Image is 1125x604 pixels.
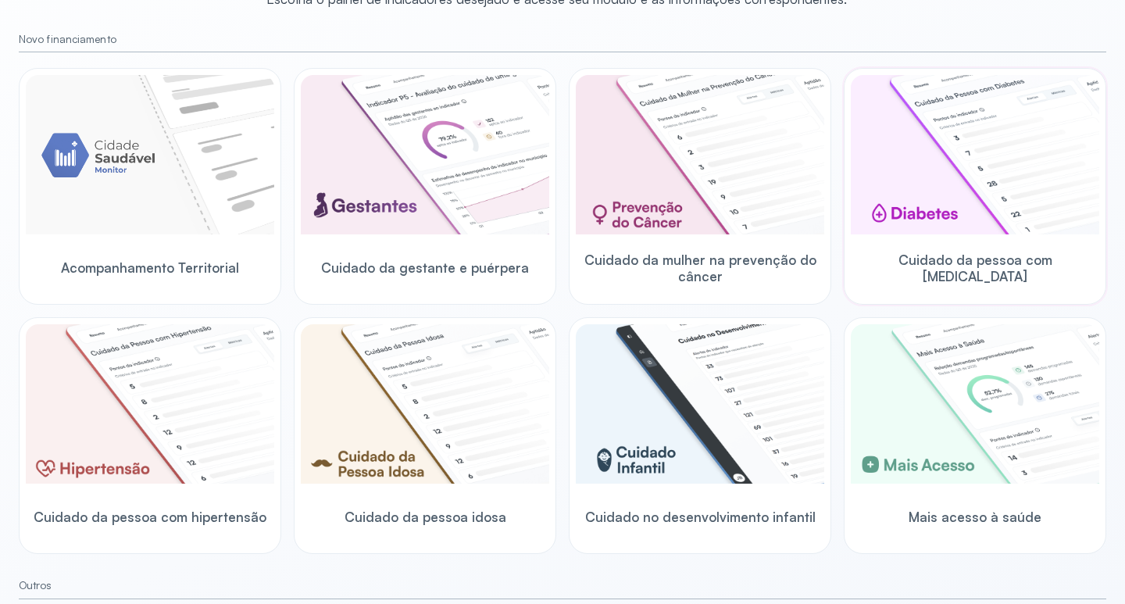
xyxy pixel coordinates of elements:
span: Acompanhamento Territorial [61,259,239,276]
img: placeholder-module-ilustration.png [26,75,274,234]
small: Outros [19,579,1106,592]
span: Cuidado da pessoa idosa [345,509,506,525]
span: Cuidado da pessoa com [MEDICAL_DATA] [851,252,1099,285]
img: woman-cancer-prevention-care.png [576,75,824,234]
img: pregnants.png [301,75,549,234]
small: Novo financiamento [19,33,1106,46]
img: elderly.png [301,324,549,484]
span: Cuidado da mulher na prevenção do câncer [576,252,824,285]
img: healthcare-greater-access.png [851,324,1099,484]
img: child-development.png [576,324,824,484]
span: Cuidado da gestante e puérpera [321,259,529,276]
img: hypertension.png [26,324,274,484]
img: diabetics.png [851,75,1099,234]
span: Cuidado no desenvolvimento infantil [585,509,816,525]
span: Cuidado da pessoa com hipertensão [34,509,266,525]
span: Mais acesso à saúde [909,509,1041,525]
